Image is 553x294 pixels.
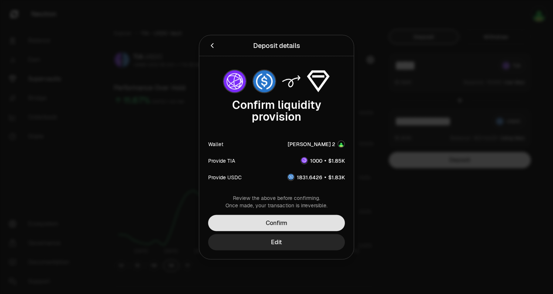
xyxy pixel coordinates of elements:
button: Confirm [208,215,345,231]
div: Provide TIA [208,157,235,164]
img: USDC Logo [253,70,275,92]
img: Account Image [337,140,345,148]
div: Deposit details [253,40,300,51]
div: [PERSON_NAME] 2 [288,140,335,148]
div: Provide USDC [208,173,242,181]
div: Review the above before confirming. Once made, your transaction is irreversible. [208,194,345,209]
button: Back [208,40,216,51]
img: TIA Logo [301,158,307,163]
img: TIA Logo [224,70,246,92]
div: Confirm liquidity provision [208,99,345,122]
img: USDC Logo [288,174,294,180]
button: [PERSON_NAME] 2 [288,140,345,148]
div: Wallet [208,140,223,148]
button: Edit [208,234,345,250]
